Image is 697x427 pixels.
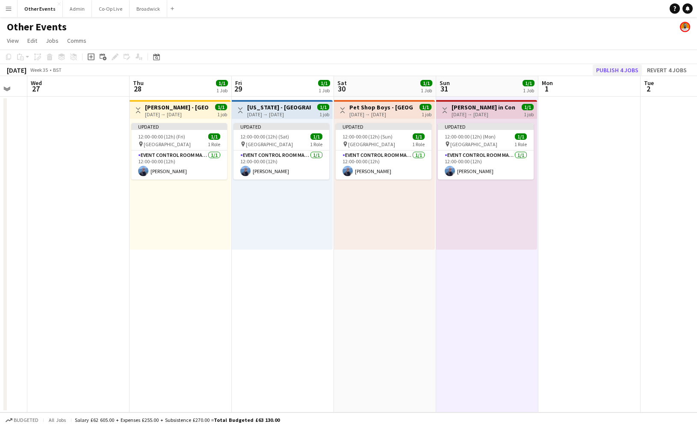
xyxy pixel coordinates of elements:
h3: [US_STATE] - [GEOGRAPHIC_DATA] Live [247,103,311,111]
div: BST [53,67,62,73]
div: 1 Job [421,87,432,94]
a: Comms [64,35,90,46]
span: 1/1 [318,80,330,86]
span: 1/1 [310,133,322,140]
h3: [PERSON_NAME] - [GEOGRAPHIC_DATA] Live [145,103,209,111]
app-card-role: Event Control Room Manager1/112:00-00:00 (12h)[PERSON_NAME] [233,150,329,180]
app-job-card: Updated12:00-00:00 (12h) (Fri)1/1 [GEOGRAPHIC_DATA]1 RoleEvent Control Room Manager1/112:00-00:00... [131,123,227,180]
span: 1/1 [419,104,431,110]
span: 12:00-00:00 (12h) (Sat) [240,133,289,140]
span: 1 Role [412,141,425,147]
div: 1 Job [319,87,330,94]
span: 1/1 [317,104,329,110]
div: 1 job [524,110,534,118]
div: 1 Job [523,87,534,94]
span: All jobs [47,417,68,423]
span: Edit [27,37,37,44]
span: 1/1 [420,80,432,86]
span: 1/1 [523,80,535,86]
h3: [PERSON_NAME] in Concert - [GEOGRAPHIC_DATA] Live [452,103,515,111]
span: 1 Role [208,141,220,147]
h3: Pet Shop Boys - [GEOGRAPHIC_DATA] Live [349,103,413,111]
span: 30 [336,84,347,94]
app-job-card: Updated12:00-00:00 (12h) (Mon)1/1 [GEOGRAPHIC_DATA]1 RoleEvent Control Room Manager1/112:00-00:00... [438,123,534,180]
span: 28 [132,84,144,94]
div: Updated [438,123,534,130]
span: [GEOGRAPHIC_DATA] [450,141,497,147]
span: 12:00-00:00 (12h) (Fri) [138,133,185,140]
span: 1/1 [515,133,527,140]
button: Co-Op Live [92,0,130,17]
div: Updated [336,123,431,130]
div: 1 job [217,110,227,118]
div: [DATE] → [DATE] [452,111,515,118]
div: 1 Job [216,87,227,94]
div: [DATE] → [DATE] [145,111,209,118]
span: Comms [67,37,86,44]
div: Salary £62 605.00 + Expenses £255.00 + Subsistence £270.00 = [75,417,280,423]
app-card-role: Event Control Room Manager1/112:00-00:00 (12h)[PERSON_NAME] [438,150,534,180]
span: 31 [438,84,450,94]
span: Tue [644,79,654,87]
span: 12:00-00:00 (12h) (Mon) [445,133,496,140]
span: Jobs [46,37,59,44]
span: Sun [440,79,450,87]
app-job-card: Updated12:00-00:00 (12h) (Sat)1/1 [GEOGRAPHIC_DATA]1 RoleEvent Control Room Manager1/112:00-00:00... [233,123,329,180]
a: Edit [24,35,41,46]
span: Sat [337,79,347,87]
div: Updated [131,123,227,130]
h1: Other Events [7,21,67,33]
button: Revert 4 jobs [644,65,690,76]
span: 1 Role [514,141,527,147]
span: 12:00-00:00 (12h) (Sun) [343,133,393,140]
button: Broadwick [130,0,167,17]
span: Wed [31,79,42,87]
span: Mon [542,79,553,87]
a: Jobs [42,35,62,46]
span: Week 35 [28,67,50,73]
span: Budgeted [14,417,38,423]
app-user-avatar: Ben Sidaway [680,22,690,32]
div: 1 job [319,110,329,118]
span: 1 [540,84,553,94]
span: 1/1 [216,80,228,86]
span: 29 [234,84,242,94]
span: 2 [643,84,654,94]
button: Publish 4 jobs [593,65,642,76]
span: 27 [30,84,42,94]
span: Fri [235,79,242,87]
span: View [7,37,19,44]
span: 1/1 [522,104,534,110]
span: [GEOGRAPHIC_DATA] [246,141,293,147]
span: [GEOGRAPHIC_DATA] [144,141,191,147]
a: View [3,35,22,46]
span: Thu [133,79,144,87]
button: Budgeted [4,415,40,425]
button: Admin [63,0,92,17]
span: Total Budgeted £63 130.00 [214,417,280,423]
div: [DATE] → [DATE] [247,111,311,118]
div: 1 job [422,110,431,118]
div: [DATE] → [DATE] [349,111,413,118]
app-card-role: Event Control Room Manager1/112:00-00:00 (12h)[PERSON_NAME] [131,150,227,180]
app-card-role: Event Control Room Manager1/112:00-00:00 (12h)[PERSON_NAME] [336,150,431,180]
div: Updated [233,123,329,130]
span: 1/1 [208,133,220,140]
app-job-card: Updated12:00-00:00 (12h) (Sun)1/1 [GEOGRAPHIC_DATA]1 RoleEvent Control Room Manager1/112:00-00:00... [336,123,431,180]
span: 1/1 [413,133,425,140]
button: Other Events [18,0,63,17]
span: [GEOGRAPHIC_DATA] [348,141,395,147]
span: 1/1 [215,104,227,110]
div: [DATE] [7,66,27,74]
span: 1 Role [310,141,322,147]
